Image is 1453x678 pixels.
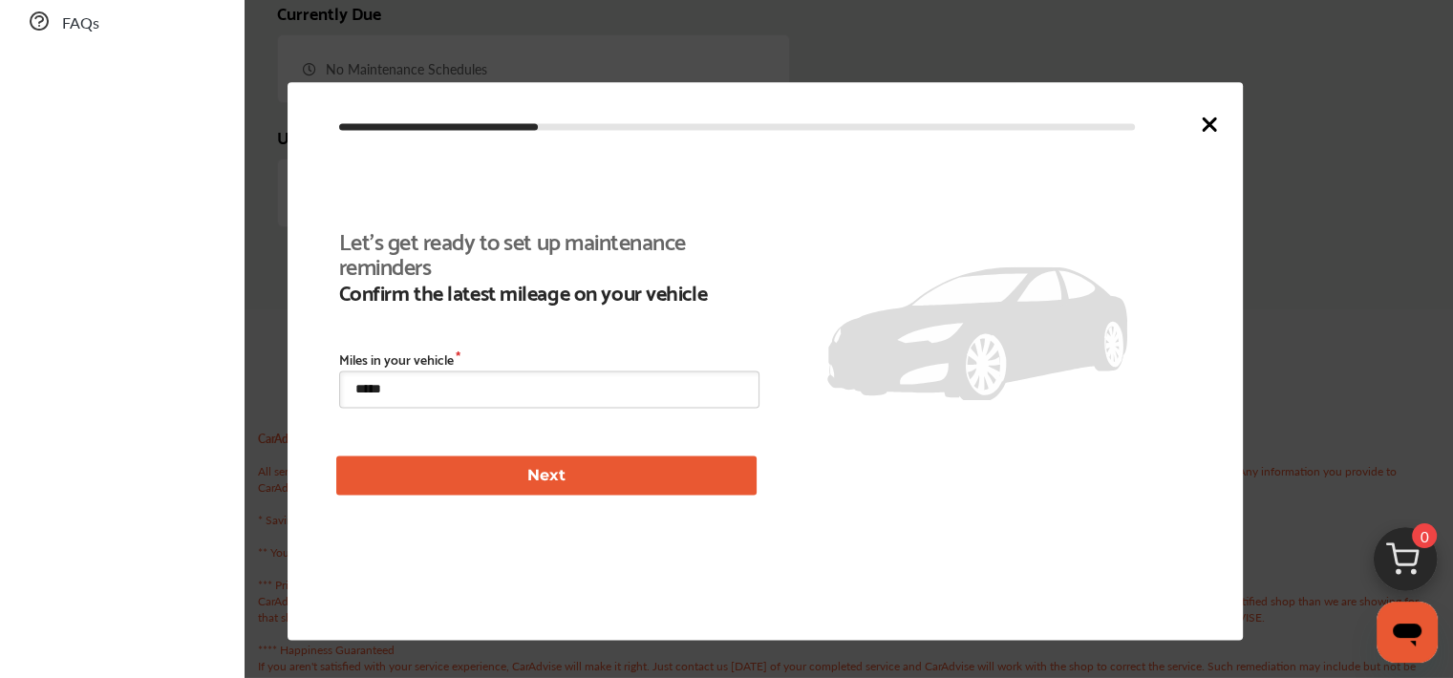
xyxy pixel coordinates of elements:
img: placeholder_car.fcab19be.svg [827,266,1127,401]
img: cart_icon.3d0951e8.svg [1359,519,1451,610]
span: 0 [1412,523,1437,548]
span: FAQs [62,11,99,36]
iframe: Button to launch messaging window [1377,602,1438,663]
label: Miles in your vehicle [339,351,759,367]
b: Confirm the latest mileage on your vehicle [339,279,747,304]
button: Next [336,456,757,496]
b: Let's get ready to set up maintenance reminders [339,227,747,277]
